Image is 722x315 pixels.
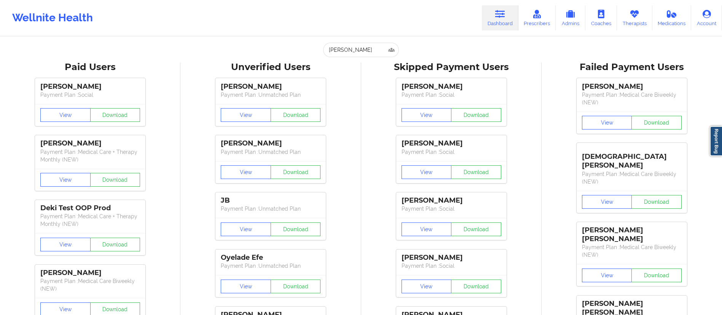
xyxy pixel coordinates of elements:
[40,269,140,277] div: [PERSON_NAME]
[556,5,585,30] a: Admins
[402,262,501,270] p: Payment Plan : Social
[221,82,320,91] div: [PERSON_NAME]
[631,269,682,282] button: Download
[582,91,682,106] p: Payment Plan : Medical Care Biweekly (NEW)
[582,116,632,130] button: View
[582,82,682,91] div: [PERSON_NAME]
[221,196,320,205] div: JB
[221,262,320,270] p: Payment Plan : Unmatched Plan
[402,253,501,262] div: [PERSON_NAME]
[402,222,452,236] button: View
[402,280,452,293] button: View
[5,61,175,73] div: Paid Users
[582,195,632,209] button: View
[221,108,271,122] button: View
[652,5,692,30] a: Medications
[451,165,501,179] button: Download
[221,91,320,99] p: Payment Plan : Unmatched Plan
[402,108,452,122] button: View
[451,280,501,293] button: Download
[90,108,140,122] button: Download
[271,108,321,122] button: Download
[402,139,501,148] div: [PERSON_NAME]
[40,82,140,91] div: [PERSON_NAME]
[40,148,140,163] p: Payment Plan : Medical Care + Therapy Monthly (NEW)
[40,139,140,148] div: [PERSON_NAME]
[271,165,321,179] button: Download
[582,226,682,243] div: [PERSON_NAME] [PERSON_NAME]
[402,205,501,213] p: Payment Plan : Social
[40,204,140,213] div: Deki Test OOP Prod
[221,165,271,179] button: View
[221,222,271,236] button: View
[710,126,722,156] a: Report Bug
[582,269,632,282] button: View
[221,280,271,293] button: View
[585,5,617,30] a: Coaches
[40,277,140,293] p: Payment Plan : Medical Care Biweekly (NEW)
[90,173,140,187] button: Download
[271,280,321,293] button: Download
[518,5,556,30] a: Prescribers
[631,116,682,130] button: Download
[90,238,140,251] button: Download
[40,108,91,122] button: View
[451,222,501,236] button: Download
[402,148,501,156] p: Payment Plan : Social
[186,61,355,73] div: Unverified Users
[631,195,682,209] button: Download
[582,170,682,185] p: Payment Plan : Medical Care Biweekly (NEW)
[40,91,140,99] p: Payment Plan : Social
[402,165,452,179] button: View
[402,91,501,99] p: Payment Plan : Social
[221,148,320,156] p: Payment Plan : Unmatched Plan
[221,139,320,148] div: [PERSON_NAME]
[617,5,652,30] a: Therapists
[402,196,501,205] div: [PERSON_NAME]
[40,213,140,228] p: Payment Plan : Medical Care + Therapy Monthly (NEW)
[221,253,320,262] div: Oyelade Efe
[221,205,320,213] p: Payment Plan : Unmatched Plan
[691,5,722,30] a: Account
[40,238,91,251] button: View
[582,147,682,170] div: [DEMOGRAPHIC_DATA][PERSON_NAME]
[367,61,536,73] div: Skipped Payment Users
[451,108,501,122] button: Download
[482,5,518,30] a: Dashboard
[582,243,682,259] p: Payment Plan : Medical Care Biweekly (NEW)
[40,173,91,187] button: View
[402,82,501,91] div: [PERSON_NAME]
[547,61,717,73] div: Failed Payment Users
[271,222,321,236] button: Download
